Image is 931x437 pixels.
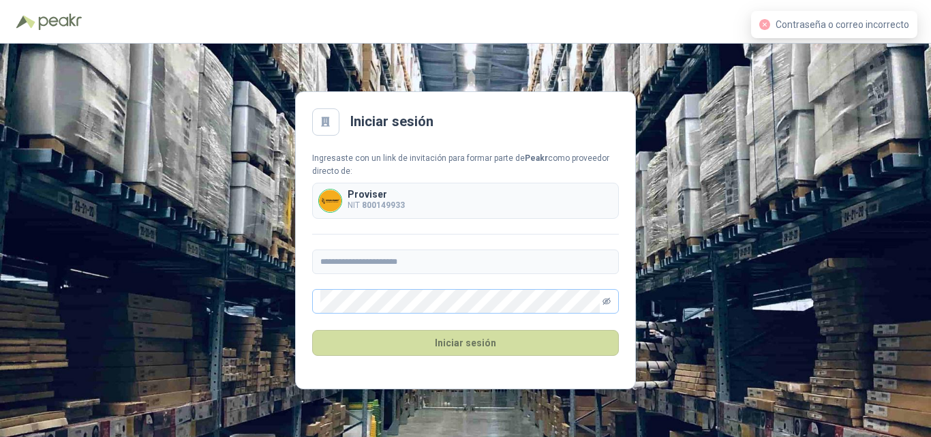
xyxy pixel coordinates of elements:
b: 800149933 [362,200,405,210]
button: Iniciar sesión [312,330,619,356]
img: Logo [16,15,35,29]
img: Peakr [38,14,82,30]
img: Company Logo [319,190,341,212]
h2: Iniciar sesión [350,111,433,132]
span: eye-invisible [602,297,611,305]
div: Ingresaste con un link de invitación para formar parte de como proveedor directo de: [312,152,619,178]
p: Proviser [348,190,405,199]
b: Peakr [525,153,548,163]
span: Contraseña o correo incorrecto [776,19,909,30]
p: NIT [348,199,405,212]
span: close-circle [759,19,770,30]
